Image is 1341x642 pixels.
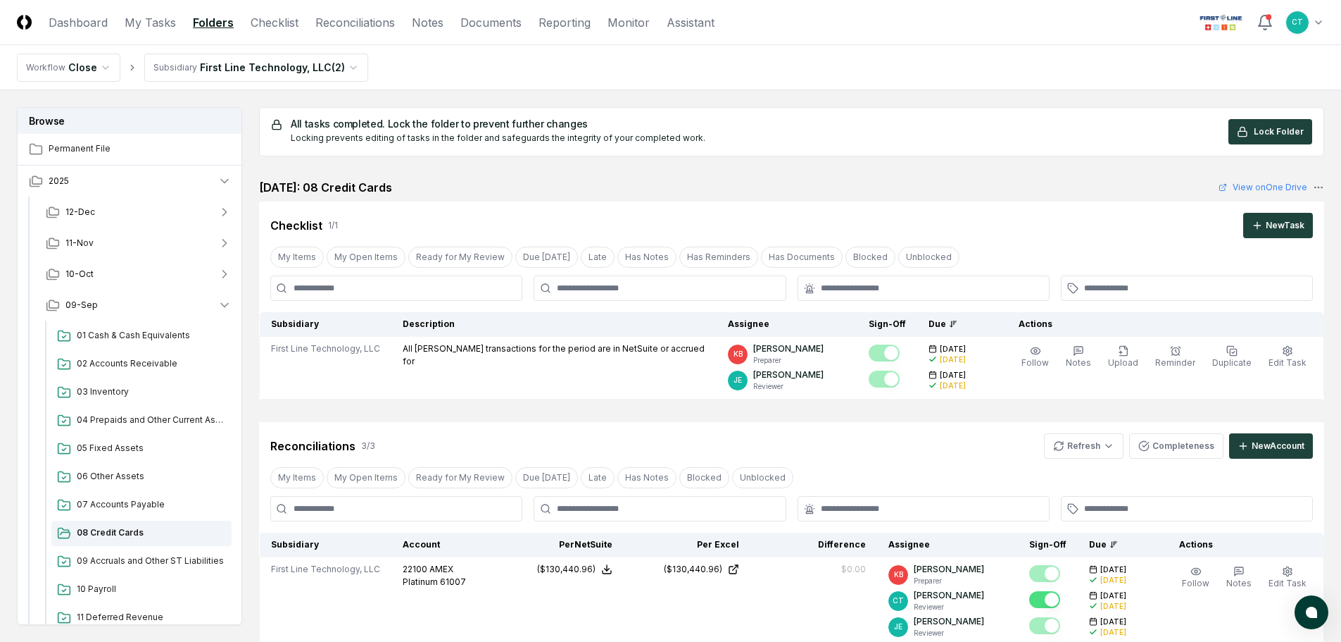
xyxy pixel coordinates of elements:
[77,526,226,539] span: 08 Credit Cards
[153,61,197,74] div: Subsidiary
[1066,357,1091,368] span: Notes
[515,247,578,268] button: Due Today
[34,290,243,321] button: 09-Sep
[1029,617,1060,634] button: Mark complete
[1268,357,1307,368] span: Edit Task
[77,414,226,426] span: 04 Prepaids and Other Current Assets
[77,555,226,567] span: 09 Accruals and Other ST Liabilities
[1254,125,1304,138] span: Lock Folder
[65,268,94,280] span: 10-Oct
[1105,342,1141,372] button: Upload
[315,14,395,31] a: Reconciliations
[412,14,443,31] a: Notes
[270,467,324,488] button: My Items
[894,622,902,632] span: JE
[753,381,824,392] p: Reviewer
[18,166,243,197] button: 2025
[667,14,714,31] a: Assistant
[914,602,984,612] p: Reviewer
[17,54,368,82] nav: breadcrumb
[49,175,69,187] span: 2025
[894,569,903,580] span: KB
[270,217,322,234] div: Checklist
[328,219,338,232] div: 1 / 1
[845,247,895,268] button: Blocked
[914,563,984,576] p: [PERSON_NAME]
[914,589,984,602] p: [PERSON_NAME]
[34,228,243,259] button: 11-Nov
[734,349,743,359] span: KB
[51,323,232,349] a: 01 Cash & Cash Equivalents
[1100,591,1126,601] span: [DATE]
[259,179,392,196] h2: [DATE]: 08 Credit Cards
[77,357,226,370] span: 02 Accounts Receivable
[270,438,355,455] div: Reconciliations
[77,611,226,624] span: 11 Deferred Revenue
[77,498,226,511] span: 07 Accounts Payable
[51,352,232,377] a: 02 Accounts Receivable
[403,538,486,551] div: Account
[1252,440,1304,452] div: New Account
[841,563,866,576] div: $0.00
[617,247,676,268] button: Has Notes
[408,247,512,268] button: Ready for My Review
[1223,563,1254,593] button: Notes
[940,354,966,365] div: [DATE]
[193,14,234,31] a: Folders
[1100,575,1126,586] div: [DATE]
[1089,538,1145,551] div: Due
[1179,563,1212,593] button: Follow
[1029,565,1060,582] button: Mark complete
[1044,433,1123,459] button: Refresh
[869,371,900,388] button: Mark complete
[327,247,405,268] button: My Open Items
[607,14,650,31] a: Monitor
[893,595,904,606] span: CT
[17,15,32,30] img: Logo
[732,467,793,488] button: Unblocked
[1292,17,1303,27] span: CT
[635,563,739,576] a: ($130,440.96)
[1100,627,1126,638] div: [DATE]
[1219,181,1307,194] a: View onOne Drive
[877,533,1018,557] th: Assignee
[18,108,241,134] h3: Browse
[51,380,232,405] a: 03 Inventory
[753,369,824,381] p: [PERSON_NAME]
[1152,342,1198,372] button: Reminder
[537,563,612,576] button: ($130,440.96)
[940,381,966,391] div: [DATE]
[679,247,758,268] button: Has Reminders
[51,549,232,574] a: 09 Accruals and Other ST Liabilities
[857,312,917,337] th: Sign-Off
[940,344,966,354] span: [DATE]
[34,259,243,290] button: 10-Oct
[1266,219,1304,232] div: New Task
[51,464,232,490] a: 06 Other Assets
[51,436,232,462] a: 05 Fixed Assets
[51,493,232,518] a: 07 Accounts Payable
[537,563,596,576] div: ($130,440.96)
[270,247,324,268] button: My Items
[65,299,98,311] span: 09-Sep
[914,615,984,628] p: [PERSON_NAME]
[327,467,405,488] button: My Open Items
[898,247,959,268] button: Unblocked
[1018,533,1078,557] th: Sign-Off
[77,385,226,398] span: 03 Inventory
[51,577,232,603] a: 10 Payroll
[928,318,985,331] div: Due
[914,628,984,638] p: Reviewer
[1100,564,1126,575] span: [DATE]
[408,467,512,488] button: Ready for My Review
[679,467,729,488] button: Blocked
[1129,433,1223,459] button: Completeness
[1243,213,1313,238] button: NewTask
[1209,342,1254,372] button: Duplicate
[1021,357,1049,368] span: Follow
[515,467,578,488] button: Due Today
[717,312,857,337] th: Assignee
[251,14,298,31] a: Checklist
[260,533,392,557] th: Subsidiary
[734,375,742,385] span: JE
